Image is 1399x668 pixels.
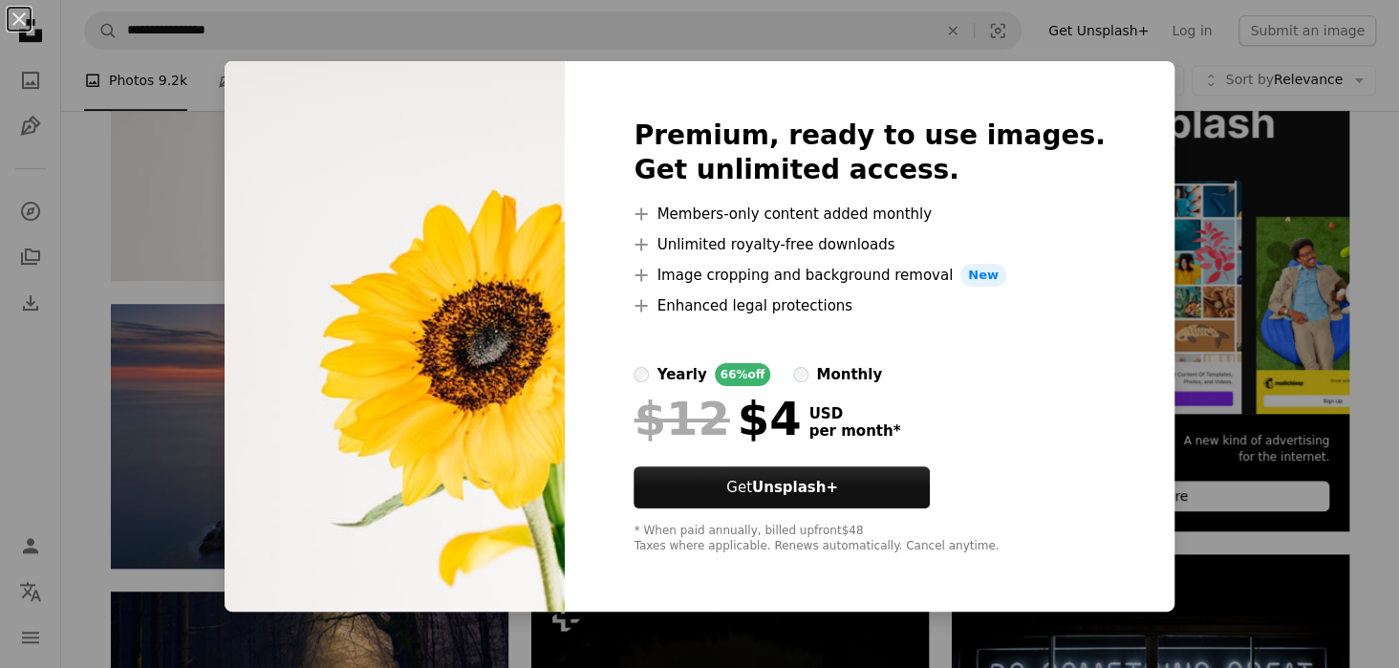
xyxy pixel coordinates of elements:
[634,264,1105,287] li: Image cropping and background removal
[808,422,900,440] span: per month *
[656,363,706,386] div: yearly
[634,394,801,443] div: $4
[634,233,1105,256] li: Unlimited royalty-free downloads
[225,61,565,612] img: premium_photo-1676316255037-56f0d11ddeb8
[634,367,649,382] input: yearly66%off
[793,367,808,382] input: monthly
[634,203,1105,226] li: Members-only content added monthly
[634,524,1105,554] div: * When paid annually, billed upfront $48 Taxes where applicable. Renews automatically. Cancel any...
[960,264,1006,287] span: New
[715,363,771,386] div: 66% off
[816,363,882,386] div: monthly
[808,405,900,422] span: USD
[634,119,1105,187] h2: Premium, ready to use images. Get unlimited access.
[634,466,930,508] button: GetUnsplash+
[634,294,1105,317] li: Enhanced legal protections
[752,479,838,496] strong: Unsplash+
[634,394,729,443] span: $12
